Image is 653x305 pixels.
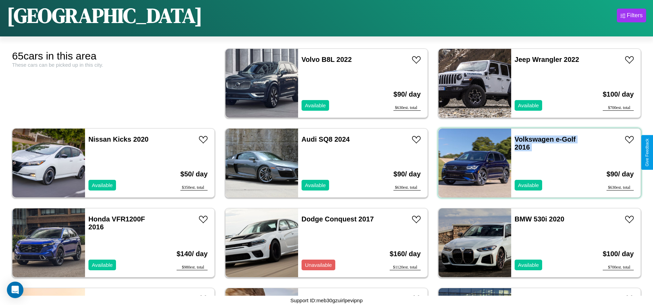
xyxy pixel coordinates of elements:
[515,135,576,151] a: Volkswagen e-Golf 2016
[603,243,634,265] h3: $ 100 / day
[290,296,362,305] p: Support ID: meb30gzuirlpevipnp
[603,265,634,270] div: $ 700 est. total
[88,135,149,143] a: Nissan Kicks 2020
[305,101,326,110] p: Available
[607,185,634,190] div: $ 630 est. total
[302,215,374,223] a: Dodge Conquest 2017
[302,56,352,63] a: Volvo B8L 2022
[177,243,208,265] h3: $ 140 / day
[603,84,634,105] h3: $ 100 / day
[92,260,113,270] p: Available
[12,50,215,62] div: 65 cars in this area
[393,185,421,190] div: $ 630 est. total
[305,181,326,190] p: Available
[518,101,539,110] p: Available
[645,139,650,166] div: Give Feedback
[302,135,350,143] a: Audi SQ8 2024
[515,295,567,303] a: Acura RSX 2014
[12,62,215,68] div: These cars can be picked up in this city.
[518,260,539,270] p: Available
[390,265,421,270] div: $ 1120 est. total
[515,56,579,63] a: Jeep Wrangler 2022
[7,282,23,298] div: Open Intercom Messenger
[180,185,208,190] div: $ 350 est. total
[92,181,113,190] p: Available
[627,12,643,19] div: Filters
[603,105,634,111] div: $ 700 est. total
[180,163,208,185] h3: $ 50 / day
[617,9,646,22] button: Filters
[7,1,202,30] h1: [GEOGRAPHIC_DATA]
[393,105,421,111] div: $ 630 est. total
[305,260,332,270] p: Unavailable
[393,84,421,105] h3: $ 90 / day
[393,163,421,185] h3: $ 90 / day
[518,181,539,190] p: Available
[88,215,145,231] a: Honda VFR1200F 2016
[607,163,634,185] h3: $ 90 / day
[390,243,421,265] h3: $ 160 / day
[177,265,208,270] div: $ 980 est. total
[515,215,565,223] a: BMW 530i 2020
